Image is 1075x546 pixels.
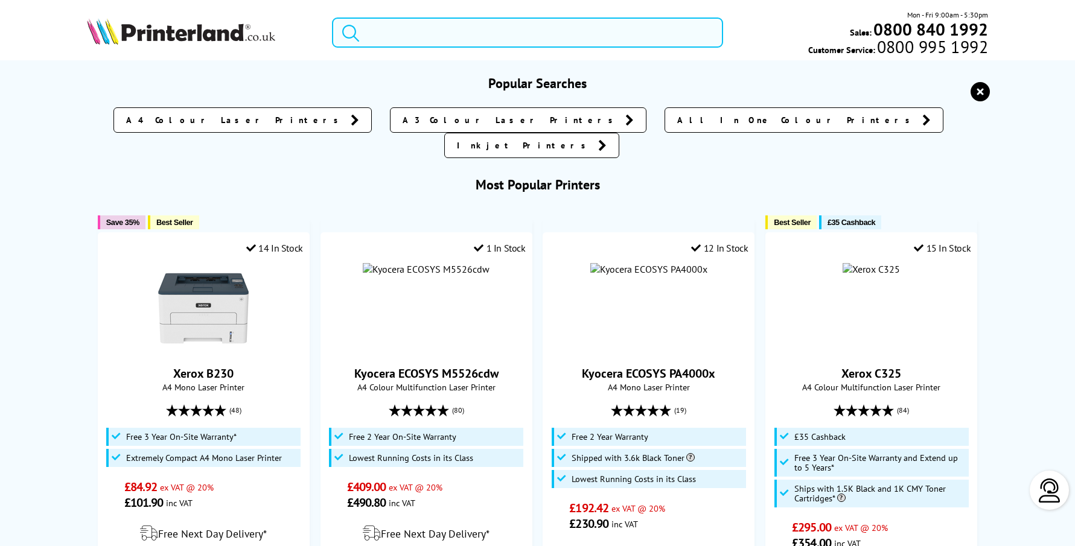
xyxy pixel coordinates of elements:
span: Free 2 Year On-Site Warranty [349,432,456,442]
span: inc VAT [166,497,193,509]
a: Printerland Logo [87,18,317,47]
span: Save 35% [106,218,139,227]
span: (84) [897,399,909,422]
span: Free 3 Year On-Site Warranty* [126,432,237,442]
span: Sales: [850,27,872,38]
span: Inkjet Printers [457,139,592,151]
span: A3 Colour Laser Printers [403,114,619,126]
a: Xerox B230 [173,366,234,381]
span: Lowest Running Costs in its Class [349,453,473,463]
img: Xerox C325 [843,263,900,275]
input: Search product or [332,17,723,48]
span: ex VAT @ 20% [611,503,665,514]
span: Customer Service: [808,41,988,56]
div: 12 In Stock [691,242,748,254]
img: Kyocera ECOSYS M5526cdw [363,263,490,275]
span: Free 2 Year Warranty [572,432,648,442]
button: Save 35% [98,215,145,229]
a: Kyocera ECOSYS PA4000x [582,366,715,381]
img: Xerox B230 [158,263,249,354]
span: £192.42 [569,500,608,516]
a: Kyocera ECOSYS M5526cdw [354,366,499,381]
span: A4 Mono Laser Printer [104,381,303,393]
span: (48) [229,399,241,422]
b: 0800 840 1992 [873,18,988,40]
span: £409.00 [347,479,386,495]
h3: Most Popular Printers [87,176,988,193]
span: 0800 995 1992 [875,41,988,52]
span: A4 Colour Multifunction Laser Printer [327,381,526,393]
span: (80) [452,399,464,422]
a: 0800 840 1992 [872,24,988,35]
h3: Popular Searches [87,75,988,92]
span: Lowest Running Costs in its Class [572,474,696,484]
span: Shipped with 3.6k Black Toner [572,453,695,463]
img: Printerland Logo [87,18,275,45]
span: ex VAT @ 20% [834,522,888,533]
button: £35 Cashback [819,215,881,229]
img: user-headset-light.svg [1038,478,1062,503]
span: A4 Mono Laser Printer [549,381,748,393]
span: ex VAT @ 20% [389,481,442,493]
span: A4 Colour Multifunction Laser Printer [772,381,971,393]
span: £35 Cashback [794,432,846,442]
span: £295.00 [792,519,831,535]
button: Best Seller [148,215,199,229]
span: (19) [674,399,686,422]
a: Xerox C325 [841,366,901,381]
span: £101.90 [124,495,164,510]
a: A3 Colour Laser Printers [390,107,646,133]
a: Xerox B230 [158,344,249,356]
a: All In One Colour Printers [665,107,943,133]
div: 14 In Stock [246,242,303,254]
span: Extremely Compact A4 Mono Laser Printer [126,453,282,463]
div: 1 In Stock [474,242,526,254]
span: £84.92 [124,479,158,495]
span: £35 Cashback [828,218,875,227]
a: A4 Colour Laser Printers [113,107,372,133]
span: A4 Colour Laser Printers [126,114,345,126]
span: £490.80 [347,495,386,510]
a: Inkjet Printers [444,133,619,158]
span: inc VAT [389,497,415,509]
span: Best Seller [156,218,193,227]
span: inc VAT [611,518,638,530]
img: Kyocera ECOSYS PA4000x [590,263,707,275]
span: All In One Colour Printers [677,114,916,126]
span: Free 3 Year On-Site Warranty and Extend up to 5 Years* [794,453,966,472]
button: Best Seller [765,215,817,229]
span: £230.90 [569,516,608,532]
span: ex VAT @ 20% [160,481,214,493]
span: Mon - Fri 9:00am - 5:30pm [907,9,988,21]
div: 15 In Stock [914,242,971,254]
span: Best Seller [774,218,811,227]
span: Ships with 1.5K Black and 1K CMY Toner Cartridges* [794,484,966,503]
